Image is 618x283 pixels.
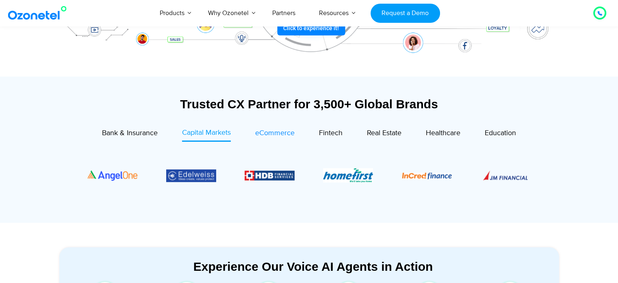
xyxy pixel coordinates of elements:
a: Fintech [319,127,343,141]
span: eCommerce [255,129,295,138]
a: Bank & Insurance [102,127,158,141]
a: eCommerce [255,127,295,141]
a: Real Estate [367,127,401,141]
span: Capital Markets [182,128,231,137]
a: Capital Markets [182,127,231,142]
a: Education [485,127,516,141]
div: Trusted CX Partner for 3,500+ Global Brands [59,97,559,111]
a: Healthcare [426,127,460,141]
span: Real Estate [367,129,401,138]
span: Bank & Insurance [102,129,158,138]
div: Image Carousel [88,150,531,200]
span: Healthcare [426,129,460,138]
span: Fintech [319,129,343,138]
div: Experience Our Voice AI Agents in Action [67,259,559,274]
a: Request a Demo [371,4,440,23]
span: Education [485,129,516,138]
